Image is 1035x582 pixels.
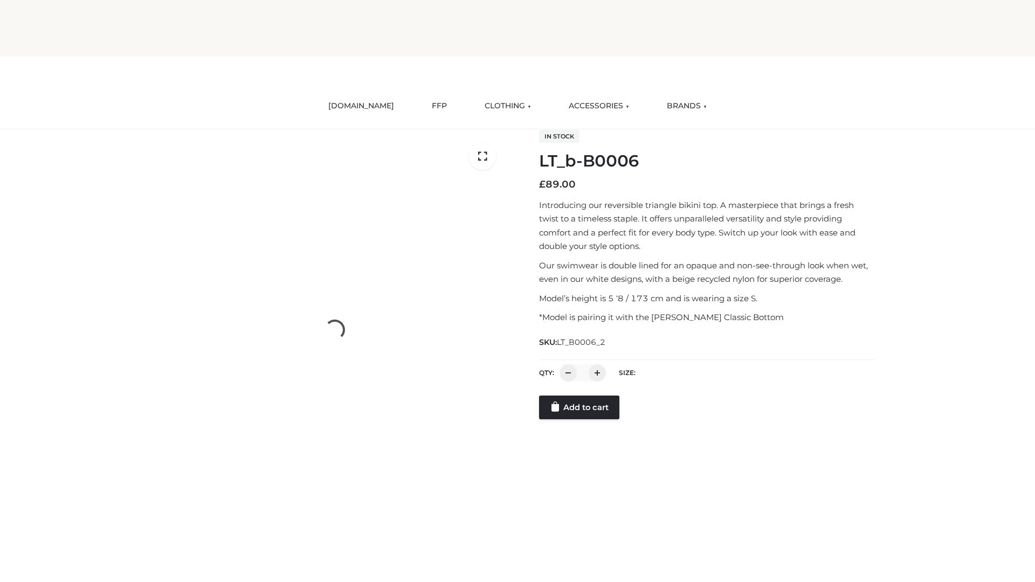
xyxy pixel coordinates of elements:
label: Size: [619,369,636,377]
a: CLOTHING [477,94,539,118]
label: QTY: [539,369,554,377]
span: In stock [539,130,579,143]
a: BRANDS [659,94,715,118]
p: Model’s height is 5 ‘8 / 173 cm and is wearing a size S. [539,292,875,306]
bdi: 89.00 [539,178,576,190]
a: FFP [424,94,455,118]
p: *Model is pairing it with the [PERSON_NAME] Classic Bottom [539,310,875,324]
span: SKU: [539,336,606,349]
p: Our swimwear is double lined for an opaque and non-see-through look when wet, even in our white d... [539,259,875,286]
a: [DOMAIN_NAME] [320,94,402,118]
h1: LT_b-B0006 [539,151,875,171]
a: ACCESSORIES [561,94,637,118]
span: £ [539,178,546,190]
a: Add to cart [539,396,619,419]
p: Introducing our reversible triangle bikini top. A masterpiece that brings a fresh twist to a time... [539,198,875,253]
span: LT_B0006_2 [557,337,605,347]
